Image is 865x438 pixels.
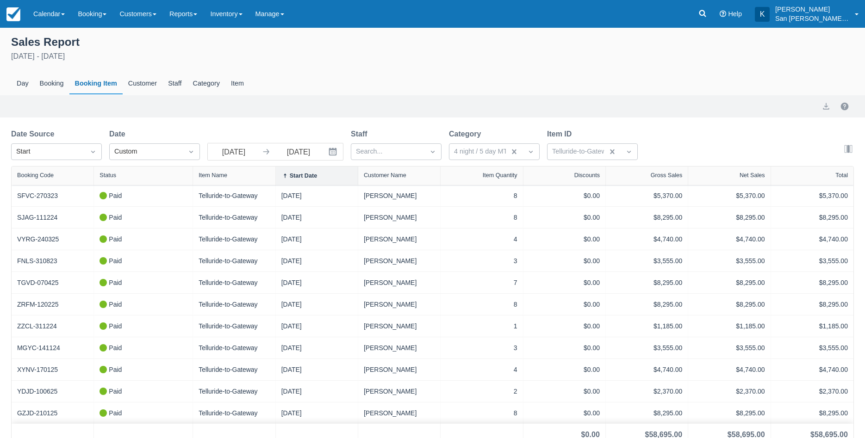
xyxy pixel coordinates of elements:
[100,321,122,331] div: Paid
[547,129,575,140] label: Item ID
[34,73,69,94] div: Booking
[88,147,98,156] span: Dropdown icon
[446,212,517,222] div: 8
[611,191,682,201] div: $5,370.00
[364,213,417,222] a: [PERSON_NAME]
[446,234,517,244] div: 4
[364,234,417,244] a: [PERSON_NAME]
[17,300,59,309] a: ZRFM-120225
[199,343,257,353] a: Telluride-to-Gateway
[17,256,57,266] a: FNLS-310823
[777,299,848,309] div: $8,295.00
[446,321,517,331] div: 1
[694,386,765,396] div: $2,370.00
[446,364,517,375] div: 4
[17,191,58,201] a: SFVC-270323
[446,299,517,309] div: 8
[199,256,257,266] a: Telluride-to-Gateway
[611,278,682,288] div: $8,295.00
[483,172,517,179] div: Item Quantity
[777,278,848,288] div: $8,295.00
[199,278,257,288] a: Telluride-to-Gateway
[777,212,848,222] div: $8,295.00
[225,73,249,94] div: Item
[290,173,317,179] div: Start Date
[529,364,600,375] div: $0.00
[17,365,58,375] a: XYNV-170125
[199,172,227,179] div: Item Name
[446,191,517,201] div: 8
[17,408,57,418] a: GZJD-210125
[529,234,600,244] div: $0.00
[17,172,54,179] div: Booking Code
[281,299,352,309] div: [DATE]
[364,408,417,418] a: [PERSON_NAME]
[574,172,600,179] div: Discounts
[777,408,848,418] div: $8,295.00
[199,408,257,418] a: Telluride-to-Gateway
[100,278,122,288] div: Paid
[281,386,352,396] div: [DATE]
[777,321,848,331] div: $1,185.00
[529,191,600,201] div: $0.00
[611,408,682,418] div: $8,295.00
[611,343,682,353] div: $3,555.00
[100,256,122,266] div: Paid
[777,191,848,201] div: $5,370.00
[364,256,417,266] a: [PERSON_NAME]
[199,321,257,331] a: Telluride-to-Gateway
[529,278,600,288] div: $0.00
[694,212,765,222] div: $8,295.00
[728,10,742,18] span: Help
[694,343,765,353] div: $3,555.00
[777,364,848,375] div: $4,740.00
[720,11,726,17] i: Help
[69,73,123,94] div: Booking Item
[777,386,848,396] div: $2,370.00
[11,73,34,94] div: Day
[273,143,324,160] input: End Date
[694,408,765,418] div: $8,295.00
[529,408,600,418] div: $0.00
[162,73,187,94] div: Staff
[624,147,634,156] span: Dropdown icon
[694,191,765,201] div: $5,370.00
[281,343,352,353] div: [DATE]
[694,256,765,266] div: $3,555.00
[755,7,770,22] div: K
[199,191,257,201] a: Telluride-to-Gateway
[529,343,600,353] div: $0.00
[281,364,352,375] div: [DATE]
[281,321,352,331] div: [DATE]
[11,51,854,62] div: [DATE] - [DATE]
[199,300,257,309] a: Telluride-to-Gateway
[114,147,178,157] div: Custom
[611,321,682,331] div: $1,185.00
[281,408,352,418] div: [DATE]
[100,172,116,179] div: Status
[109,129,129,140] label: Date
[208,143,260,160] input: Start Date
[17,387,57,396] a: YDJD-100625
[199,234,257,244] a: Telluride-to-Gateway
[364,191,417,201] a: [PERSON_NAME]
[611,212,682,222] div: $8,295.00
[364,172,406,179] div: Customer Name
[100,386,122,396] div: Paid
[777,343,848,353] div: $3,555.00
[100,212,122,222] div: Paid
[740,172,765,179] div: Net Sales
[526,147,535,156] span: Dropdown icon
[529,321,600,331] div: $0.00
[835,172,848,179] div: Total
[694,321,765,331] div: $1,185.00
[11,129,58,140] label: Date Source
[11,33,854,49] div: Sales Report
[16,147,80,157] div: Start
[611,364,682,375] div: $4,740.00
[611,299,682,309] div: $8,295.00
[187,73,225,94] div: Category
[364,321,417,331] a: [PERSON_NAME]
[775,14,849,23] p: San [PERSON_NAME] Hut Systems
[364,365,417,375] a: [PERSON_NAME]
